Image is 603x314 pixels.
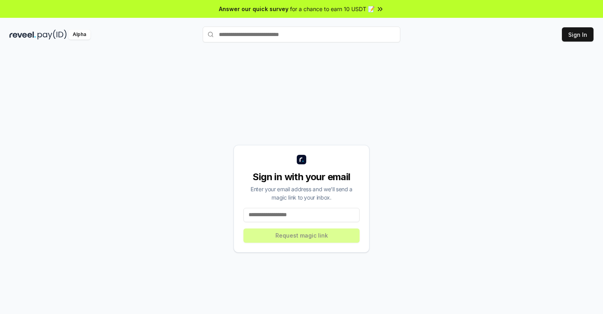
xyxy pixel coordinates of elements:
[562,27,594,42] button: Sign In
[38,30,67,40] img: pay_id
[290,5,375,13] span: for a chance to earn 10 USDT 📝
[297,155,306,164] img: logo_small
[243,185,360,202] div: Enter your email address and we’ll send a magic link to your inbox.
[243,171,360,183] div: Sign in with your email
[9,30,36,40] img: reveel_dark
[219,5,288,13] span: Answer our quick survey
[68,30,90,40] div: Alpha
